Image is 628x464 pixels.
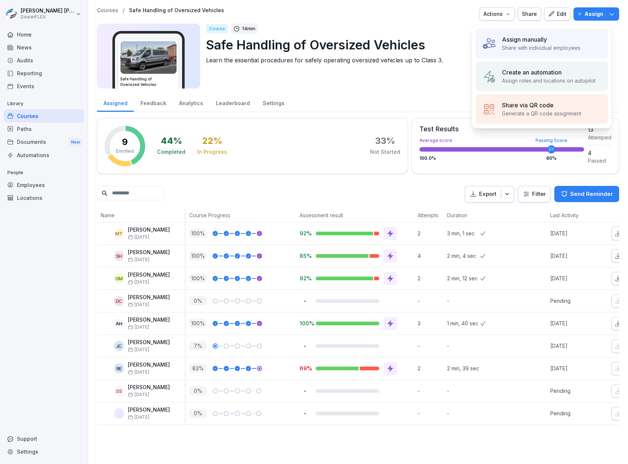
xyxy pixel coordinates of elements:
[128,325,149,330] span: [DATE]
[447,409,480,417] p: -
[114,408,124,419] img: e0ixwwq7gnqhe2o4yy27ohdj.png
[4,135,84,149] div: Documents
[4,191,84,204] a: Locations
[4,54,84,67] a: Audits
[300,230,310,237] p: 92%
[4,149,84,162] a: Automations
[189,319,207,328] p: 100 %
[4,28,84,41] a: Home
[550,252,602,260] p: [DATE]
[300,320,310,327] p: 100%
[588,126,611,134] div: 13
[418,387,443,395] p: -
[189,341,207,350] p: 7 %
[370,148,400,156] div: Not Started
[189,251,207,260] p: 100 %
[585,10,603,18] p: Assign
[128,415,149,420] span: [DATE]
[535,138,567,143] div: Passing Score
[570,190,613,198] p: Send Reminder
[550,319,602,327] p: [DATE]
[588,157,611,165] div: Passed
[4,80,84,93] a: Events
[502,35,547,44] p: Assign manually
[114,251,124,261] div: SH
[447,387,480,395] p: -
[300,211,410,219] p: Assessment result
[189,211,292,219] p: Course Progress
[256,93,291,112] a: Settings
[69,138,82,146] div: New
[523,190,546,198] div: Filter
[522,10,537,18] div: Share
[189,296,207,305] p: 0 %
[418,274,443,282] p: 2
[4,110,84,122] a: Courses
[447,364,480,372] p: 2 min, 39 sec
[97,7,118,14] a: Courses
[120,76,177,87] h3: Safe Handling of Oversized Vehicles
[447,342,480,350] p: -
[502,77,596,84] p: Assign roles and locations on autopilot
[189,229,207,238] p: 100 %
[161,136,182,145] div: 44 %
[129,7,224,14] a: Safe Handling of Oversized Vehicles
[518,186,550,202] button: Filter
[484,10,511,18] div: Actions
[419,156,584,160] div: 100.0 %
[123,7,125,14] p: /
[4,98,84,110] p: Library
[116,148,134,155] p: Enrolled
[128,384,170,391] p: [PERSON_NAME]
[550,342,602,350] p: [DATE]
[479,7,515,21] button: Actions
[502,101,554,110] p: Share via QR code
[128,249,170,256] p: [PERSON_NAME]
[97,93,134,112] div: Assigned
[128,302,149,307] span: [DATE]
[465,186,514,202] button: Export
[157,148,185,156] div: Completed
[4,445,84,458] div: Settings
[418,211,440,219] p: Attempts
[447,229,480,237] p: 3 min, 1 sec
[242,25,255,32] p: 14 min
[550,387,602,395] p: Pending
[418,319,443,327] p: 3
[21,8,74,14] p: [PERSON_NAME] [PERSON_NAME]
[550,409,602,417] p: Pending
[300,252,310,259] p: 85%
[300,410,310,417] p: -
[482,37,496,51] img: assign_manual.svg
[128,280,149,285] span: [DATE]
[4,432,84,445] div: Support
[206,35,613,54] p: Safe Handling of Oversized Vehicles
[554,186,619,202] button: Send Reminder
[4,167,84,179] p: People
[548,10,566,18] div: Edit
[128,294,170,301] p: [PERSON_NAME]
[4,122,84,135] a: Paths
[134,93,172,112] a: Feedback
[502,110,581,117] p: Generate a QR code assignment
[202,136,222,145] div: 22 %
[4,67,84,80] a: Reporting
[502,68,562,77] p: Create an automation
[573,7,619,21] button: Assign
[300,342,310,349] p: -
[550,297,602,305] p: Pending
[209,93,256,112] a: Leaderboard
[128,227,170,233] p: [PERSON_NAME]
[588,134,611,141] div: Attemped
[550,274,602,282] p: [DATE]
[418,342,443,350] p: -
[4,179,84,191] div: Employees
